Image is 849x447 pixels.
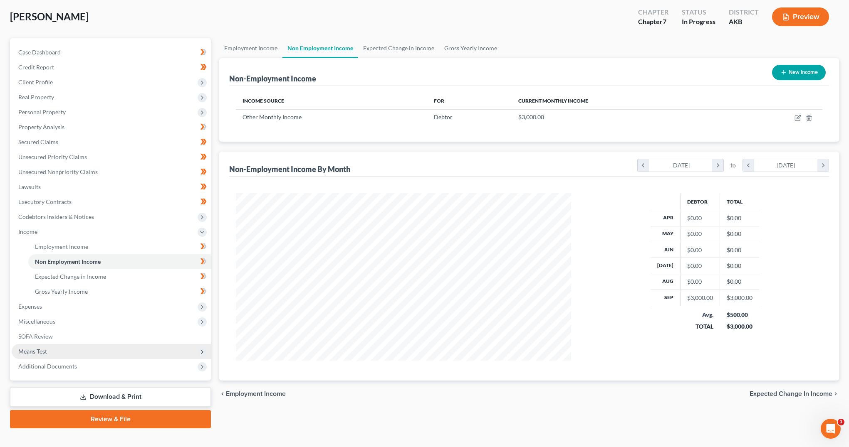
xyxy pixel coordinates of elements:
td: $0.00 [720,242,760,258]
i: chevron_left [743,159,754,172]
div: [DATE] [754,159,818,172]
span: Debtor [434,113,453,120]
span: Unsecured Priority Claims [18,153,87,160]
span: Miscellaneous [18,318,55,325]
div: Non-Employment Income By Month [229,164,350,174]
span: Executory Contracts [18,198,72,205]
div: Avg. [687,311,713,319]
span: Lawsuits [18,183,41,190]
div: $0.00 [687,262,713,270]
td: $3,000.00 [720,290,760,306]
i: chevron_left [638,159,649,172]
a: SOFA Review [12,329,211,344]
div: $0.00 [687,278,713,286]
span: Current Monthly Income [518,98,588,104]
a: Non Employment Income [28,254,211,269]
button: chevron_left Employment Income [219,391,286,397]
th: Jun [651,242,681,258]
th: Aug [651,274,681,290]
i: chevron_right [817,159,829,172]
div: $3,000.00 [687,294,713,302]
span: 7 [663,17,666,25]
th: Debtor [681,193,720,210]
div: $0.00 [687,214,713,222]
a: Property Analysis [12,120,211,135]
button: New Income [772,65,826,80]
span: Expected Change in Income [35,273,106,280]
div: In Progress [682,17,715,27]
td: $0.00 [720,210,760,226]
a: Credit Report [12,60,211,75]
span: Gross Yearly Income [35,288,88,295]
div: Status [682,7,715,17]
span: Personal Property [18,108,66,115]
i: chevron_right [832,391,839,397]
td: $0.00 [720,274,760,290]
div: [DATE] [649,159,713,172]
span: Non Employment Income [35,258,101,265]
span: Expected Change in Income [750,391,832,397]
th: Sep [651,290,681,306]
div: $3,000.00 [727,322,753,331]
a: Non Employment Income [282,38,358,58]
i: chevron_left [219,391,226,397]
div: Chapter [638,17,668,27]
span: [PERSON_NAME] [10,10,89,22]
i: chevron_right [712,159,723,172]
a: Expected Change in Income [28,269,211,284]
span: Other Monthly Income [243,113,302,120]
span: Income [18,228,37,235]
iframe: Intercom live chat [821,419,841,439]
span: Means Test [18,348,47,355]
a: Gross Yearly Income [28,284,211,299]
span: Credit Report [18,64,54,71]
a: Expected Change in Income [358,38,439,58]
div: District [729,7,759,17]
th: [DATE] [651,258,681,274]
span: Additional Documents [18,363,77,370]
span: Employment Income [35,243,88,250]
span: Case Dashboard [18,49,61,56]
a: Case Dashboard [12,45,211,60]
button: Expected Change in Income chevron_right [750,391,839,397]
th: May [651,226,681,242]
a: Gross Yearly Income [439,38,502,58]
a: Employment Income [28,239,211,254]
span: Real Property [18,93,54,101]
span: Secured Claims [18,138,58,145]
span: For [434,98,444,104]
a: Unsecured Priority Claims [12,150,211,165]
span: Employment Income [226,391,286,397]
td: $0.00 [720,226,760,242]
td: $0.00 [720,258,760,274]
a: Download & Print [10,387,211,407]
span: Expenses [18,303,42,310]
div: $500.00 [727,311,753,319]
span: Property Analysis [18,123,64,130]
a: Unsecured Nonpriority Claims [12,165,211,179]
div: $0.00 [687,246,713,254]
th: Total [720,193,760,210]
a: Secured Claims [12,135,211,150]
a: Lawsuits [12,179,211,194]
span: $3,000.00 [518,113,544,120]
span: Client Profile [18,79,53,86]
a: Review & File [10,410,211,428]
div: TOTAL [687,322,713,331]
div: $0.00 [687,230,713,238]
span: 1 [838,419,844,425]
th: Apr [651,210,681,226]
a: Employment Income [219,38,282,58]
span: Unsecured Nonpriority Claims [18,168,98,175]
div: AKB [729,17,759,27]
button: Preview [772,7,829,26]
span: Income Source [243,98,284,104]
span: SOFA Review [18,333,53,340]
div: Chapter [638,7,668,17]
span: Codebtors Insiders & Notices [18,213,94,220]
span: to [730,161,736,169]
div: Non-Employment Income [229,74,316,84]
a: Executory Contracts [12,194,211,209]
